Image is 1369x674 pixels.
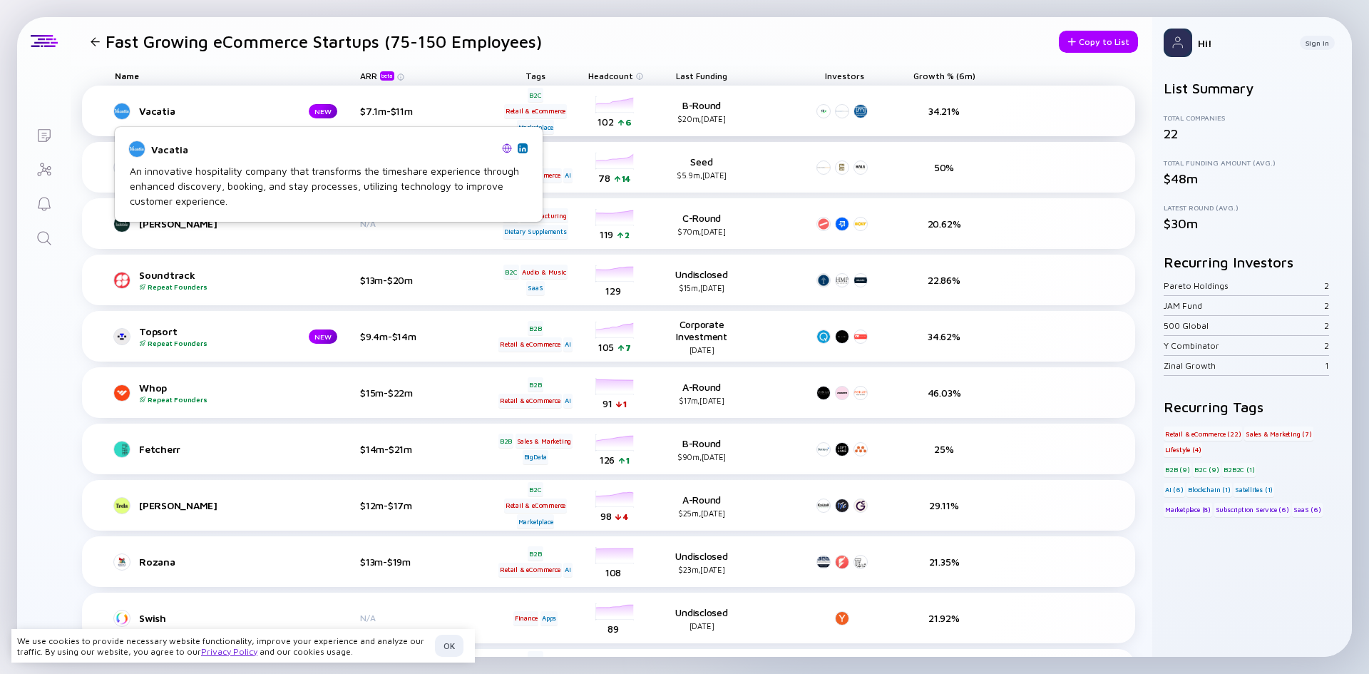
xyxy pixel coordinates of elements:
div: B2C [528,482,543,496]
div: Tags [496,66,575,86]
div: [PERSON_NAME] [139,499,360,511]
div: Audio & Music [521,265,567,279]
div: Finance [513,611,539,626]
div: Blockchain (1) [1186,483,1231,497]
div: Zinal Growth [1164,360,1325,371]
div: 2 [1324,300,1329,311]
div: Total Companies [1164,113,1340,122]
a: SoundtrackRepeat Founders [115,269,360,291]
div: AI (6) [1164,483,1185,497]
div: AI [563,563,573,577]
img: Vacatia Website [502,143,512,153]
div: 25% [898,443,990,455]
a: Search [17,220,71,254]
div: Retail & eCommerce [504,499,567,513]
a: VacatiaNEW [115,103,360,120]
div: Retail & eCommerce [498,337,561,352]
div: B-Round [655,437,748,461]
div: 20.62% [898,218,990,230]
div: C-Round [655,212,748,236]
div: Fetcherr [139,443,360,455]
div: Retail & eCommerce (22) [1164,427,1242,441]
a: Fetcherr [115,441,360,458]
div: Topsort [139,325,286,347]
div: 2 [1324,320,1329,331]
div: 22.86% [898,274,990,286]
img: Profile Picture [1164,29,1192,57]
div: Vacatia [151,143,496,155]
div: ARR [360,71,397,81]
button: OK [435,635,463,657]
div: B2B2C (1) [1222,463,1256,477]
h2: List Summary [1164,80,1340,96]
div: 29.11% [898,499,990,511]
div: $15m-$22m [360,387,453,399]
div: $13m-$20m [360,274,453,286]
div: Apps [540,611,558,626]
div: $7.1m-$11m [360,105,453,117]
div: Satellites (1) [1234,483,1274,497]
div: Lifestyle (4) [1164,443,1202,457]
div: AI [563,394,573,408]
a: Rozana [115,553,360,571]
div: [DATE] [655,345,748,354]
h2: Recurring Investors [1164,254,1340,270]
div: $48m [1164,171,1340,186]
div: Hi! [1198,37,1288,49]
div: Subscription Service (6) [1214,503,1291,517]
div: B2C (9) [1193,463,1221,477]
div: [DATE] [655,621,748,630]
div: Corporate Investment [655,318,748,354]
div: Rozana [139,556,360,568]
div: B2C [528,88,543,102]
div: Repeat Founders [139,282,360,291]
div: Undisclosed [655,606,748,630]
div: SaaS [526,281,544,295]
div: Manufacturing [520,208,568,223]
div: $12m-$17m [360,499,453,511]
div: B2B [498,434,513,448]
span: Last Funding [676,71,727,81]
div: Vacatia [139,105,286,117]
div: AI [563,168,573,183]
div: $13m-$19m [360,556,453,568]
a: WhopRepeat Founders [115,382,360,404]
a: Reminders [17,185,71,220]
div: $25m, [DATE] [655,509,748,518]
div: BigData [523,450,549,464]
div: Latest Round (Avg.) [1164,203,1340,212]
div: Repeat Founders [139,339,286,347]
div: Sales & Marketing [516,434,573,448]
a: Investor Map [17,151,71,185]
div: B-Round [655,99,748,123]
span: Growth % (6m) [913,71,975,81]
a: Lists [17,117,71,151]
div: An innovative hospitality company that transforms the timeshare experience through enhanced disco... [130,163,528,208]
div: $23m, [DATE] [655,565,748,574]
div: Pareto Holdings [1164,280,1324,291]
div: [PERSON_NAME] [139,218,360,230]
div: Name [103,66,360,86]
button: Sign In [1300,36,1335,50]
div: 50% [898,161,990,173]
div: 46.03% [898,387,990,399]
div: B2C [528,651,543,665]
div: Undisclosed [655,550,748,574]
div: Seed [655,155,748,180]
div: N/A [360,613,453,623]
a: Swish [115,610,360,627]
div: Undisclosed [655,268,748,292]
div: Swish [139,612,360,624]
div: SaaS (6) [1292,503,1322,517]
div: We use cookies to provide necessary website functionality, improve your experience and analyze ou... [17,635,429,657]
div: 34.21% [898,105,990,117]
div: $20m, [DATE] [655,114,748,123]
div: 34.62% [898,330,990,342]
div: Retail & eCommerce [504,104,567,118]
h2: Recurring Tags [1164,399,1340,415]
div: Whop [139,382,360,404]
div: Retail & eCommerce [498,394,561,408]
div: Repeat Founders [139,395,360,404]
